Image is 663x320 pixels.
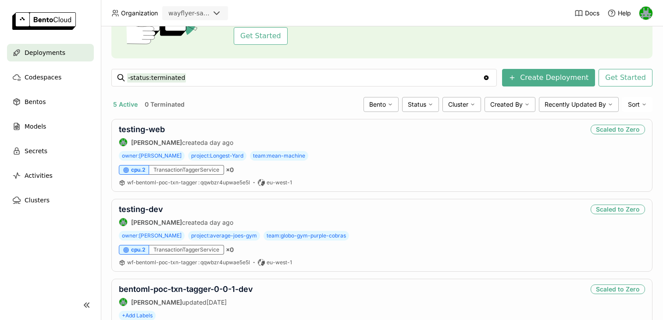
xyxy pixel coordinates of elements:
[119,125,165,134] a: testing-web
[149,165,224,175] div: TransactionTaggerService
[119,138,233,147] div: created
[639,7,652,20] img: Sean Hickey
[25,97,46,107] span: Bentos
[119,231,185,241] span: owner:[PERSON_NAME]
[131,246,145,253] span: cpu.2
[25,146,47,156] span: Secrets
[25,47,65,58] span: Deployments
[188,231,260,241] span: project:average-joes-gym
[25,170,53,181] span: Activities
[7,167,94,184] a: Activities
[7,118,94,135] a: Models
[226,246,234,254] span: × 0
[119,298,127,306] img: Sean Hickey
[591,205,645,214] div: Scaled to Zero
[7,142,94,160] a: Secrets
[234,27,288,45] button: Get Started
[119,205,163,214] a: testing-dev
[618,9,631,17] span: Help
[485,97,535,112] div: Created By
[591,125,645,134] div: Scaled to Zero
[198,179,200,186] span: :
[143,99,186,110] button: 0 Terminated
[127,259,250,266] a: wf-bentoml-poc-txn-tagger:qqwbzr4upwae5e5l
[622,97,652,112] div: Sort
[369,101,386,108] span: Bento
[204,219,233,226] span: a day ago
[607,9,631,18] div: Help
[483,74,490,81] svg: Clear value
[25,121,46,132] span: Models
[25,72,61,83] span: Codespaces
[7,44,94,61] a: Deployments
[7,68,94,86] a: Codespaces
[119,298,253,306] div: updated
[7,191,94,209] a: Clusters
[12,12,76,30] img: logo
[442,97,481,112] div: Cluster
[25,195,50,205] span: Clusters
[599,69,652,86] button: Get Started
[408,101,426,108] span: Status
[204,139,233,146] span: a day ago
[121,9,158,17] span: Organization
[127,179,250,186] a: wf-bentoml-poc-txn-tagger:qqwbzr4upwae5e5l
[207,298,227,306] span: [DATE]
[264,231,349,241] span: team:globo-gym-purple-cobras
[267,259,292,266] span: eu-west-1
[119,151,185,161] span: owner:[PERSON_NAME]
[168,9,210,18] div: wayflyer-sandbox
[545,101,606,108] span: Recently Updated By
[402,97,439,112] div: Status
[119,284,253,294] a: bentoml-poc-txn-tagger-0-0-1-dev
[585,9,599,17] span: Docs
[364,97,399,112] div: Bento
[7,93,94,111] a: Bentos
[250,151,308,161] span: team:mean-machine
[127,179,250,186] span: wf-bentoml-poc-txn-tagger qqwbzr4upwae5e5l
[226,166,234,174] span: × 0
[591,284,645,294] div: Scaled to Zero
[188,151,246,161] span: project:Longest-Yard
[131,166,145,173] span: cpu.2
[111,99,139,110] button: 5 Active
[448,101,468,108] span: Cluster
[127,259,250,266] span: wf-bentoml-poc-txn-tagger qqwbzr4upwae5e5l
[119,138,127,146] img: Sean Hickey
[149,245,224,255] div: TransactionTaggerService
[490,101,523,108] span: Created By
[131,139,182,146] strong: [PERSON_NAME]
[127,71,483,85] input: Search
[267,179,292,186] span: eu-west-1
[539,97,619,112] div: Recently Updated By
[131,219,182,226] strong: [PERSON_NAME]
[119,218,233,227] div: created
[628,101,640,108] span: Sort
[198,259,200,266] span: :
[574,9,599,18] a: Docs
[502,69,595,86] button: Create Deployment
[131,298,182,306] strong: [PERSON_NAME]
[119,218,127,226] img: Sean Hickey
